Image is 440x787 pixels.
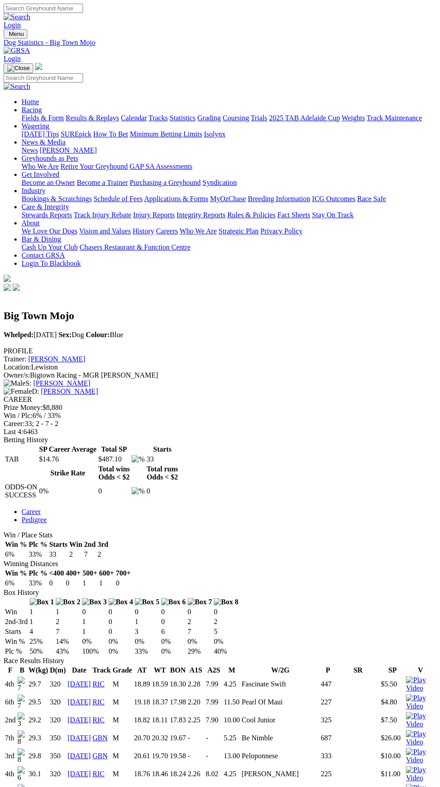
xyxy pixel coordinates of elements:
[4,712,16,729] td: 2nd
[66,579,81,588] td: 0
[380,676,405,693] td: $5.50
[4,371,30,379] span: Owner/s:
[22,163,436,171] div: Greyhounds as Pets
[4,371,436,379] div: Bigtown Racing - MGR [PERSON_NAME]
[312,195,355,202] a: ICG Outcomes
[29,607,55,616] td: 1
[4,55,21,62] a: Login
[58,331,71,339] b: Sex:
[115,579,131,588] td: 0
[109,598,133,606] img: Box 4
[68,680,91,688] a: [DATE]
[22,146,436,154] div: News & Media
[4,694,16,711] td: 6th
[132,227,154,235] a: History
[4,589,436,597] div: Box History
[4,379,26,387] img: Male
[213,607,239,616] td: 0
[187,617,213,626] td: 2
[29,617,55,626] td: 1
[55,647,81,656] td: 43%
[18,695,26,710] img: 7
[48,550,68,559] td: 33
[4,63,33,73] button: Toggle navigation
[4,29,27,39] button: Toggle navigation
[151,694,168,711] td: 18.37
[198,114,221,122] a: Grading
[146,445,178,454] th: Starts
[74,211,131,219] a: Track Injury Rebate
[22,195,436,203] div: Industry
[4,73,83,83] input: Search
[22,516,47,523] a: Pedigree
[18,677,26,692] img: 7
[213,617,239,626] td: 2
[22,122,49,130] a: Wagering
[130,130,202,138] a: Minimum Betting Limits
[4,637,28,646] td: Win %
[187,666,204,675] th: A1S
[161,637,186,646] td: 0%
[4,13,31,21] img: Search
[219,227,259,235] a: Strategic Plan
[241,694,319,711] td: Pearl Of Maui
[98,465,130,482] th: Total wins Odds < $2
[22,227,77,235] a: We Love Our Dogs
[98,455,130,464] td: $487.10
[48,579,64,588] td: 0
[227,211,276,219] a: Rules & Policies
[82,598,107,606] img: Box 3
[156,227,178,235] a: Careers
[82,607,107,616] td: 0
[406,756,435,764] a: View replay
[22,508,41,515] a: Career
[380,666,405,675] th: SP
[29,647,55,656] td: 50%
[39,465,97,482] th: Strike Rate
[210,195,246,202] a: MyOzChase
[61,130,91,138] a: SUREpick
[9,31,24,37] span: Menu
[55,617,81,626] td: 2
[39,483,97,500] td: 0%
[28,676,48,693] td: 29.7
[69,550,83,559] td: 2
[49,676,66,693] td: 320
[260,227,303,235] a: Privacy Policy
[82,617,107,626] td: 1
[406,694,435,710] img: Play Video
[22,227,436,235] div: About
[18,730,26,746] img: 8
[406,730,435,746] img: Play Video
[223,666,240,675] th: M
[4,550,27,559] td: 6%
[161,627,186,636] td: 6
[112,694,133,711] td: M
[4,436,436,444] div: Betting History
[22,114,436,122] div: Racing
[161,598,186,606] img: Box 6
[22,130,436,138] div: Wagering
[4,420,436,428] div: 33; 2 - 7 - 2
[320,676,335,693] td: 447
[82,627,107,636] td: 1
[66,114,119,122] a: Results & Replays
[93,195,142,202] a: Schedule of Fees
[248,195,310,202] a: Breeding Information
[4,21,21,29] a: Login
[4,657,436,665] div: Race Results History
[406,774,435,782] a: View replay
[134,647,160,656] td: 33%
[133,211,175,219] a: Injury Reports
[251,114,267,122] a: Trials
[108,607,134,616] td: 0
[30,598,54,606] img: Box 1
[28,666,48,675] th: W(kg)
[79,243,190,251] a: Chasers Restaurant & Function Centre
[121,114,147,122] a: Calendar
[49,694,66,711] td: 320
[48,569,64,578] th: <400
[112,666,133,675] th: Grade
[130,179,201,186] a: Purchasing a Greyhound
[202,179,237,186] a: Syndication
